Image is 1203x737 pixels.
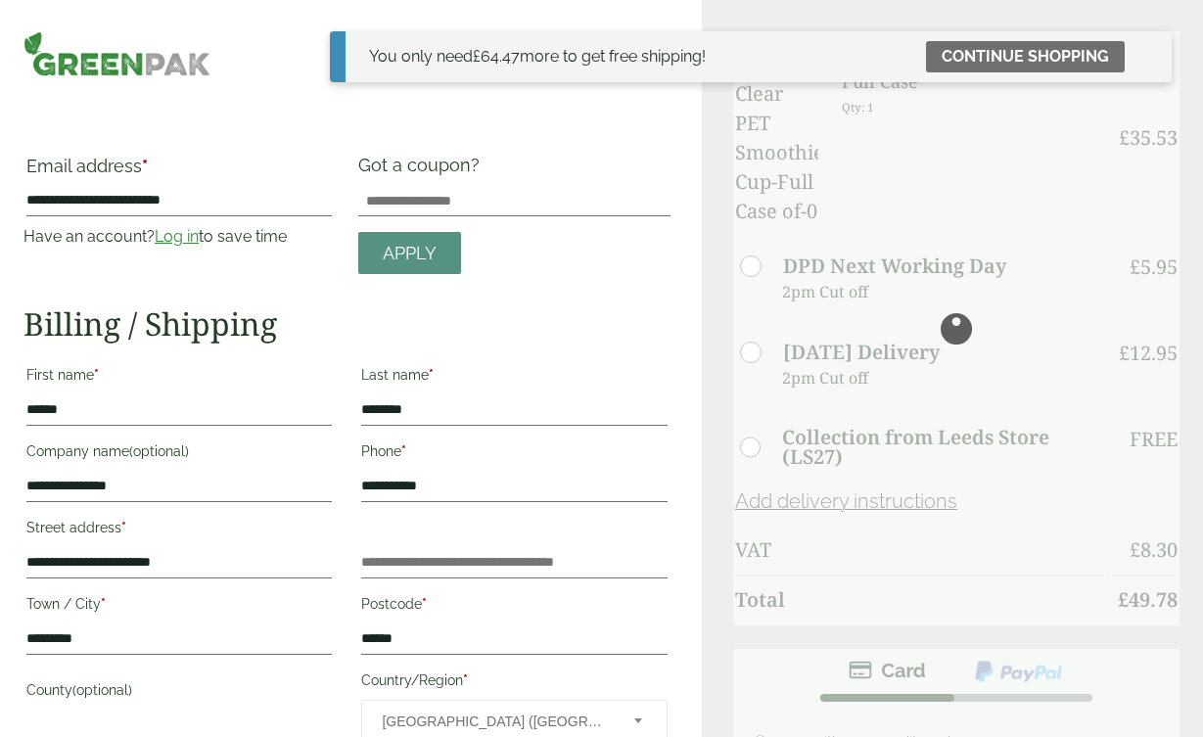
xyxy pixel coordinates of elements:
[155,227,199,246] a: Log in
[26,158,332,185] label: Email address
[361,438,667,471] label: Phone
[383,243,437,264] span: Apply
[926,41,1125,72] a: Continue shopping
[72,682,132,698] span: (optional)
[121,520,126,535] abbr: required
[26,514,332,547] label: Street address
[369,45,706,69] div: You only need more to get free shipping!
[401,443,406,459] abbr: required
[142,156,148,176] abbr: required
[473,47,520,66] span: 64.47
[422,596,427,612] abbr: required
[361,667,667,700] label: Country/Region
[129,443,189,459] span: (optional)
[358,232,461,274] a: Apply
[358,155,487,185] label: Got a coupon?
[26,361,332,394] label: First name
[361,361,667,394] label: Last name
[473,47,481,66] span: £
[23,225,335,249] p: Have an account? to save time
[101,596,106,612] abbr: required
[23,31,210,76] img: GreenPak Supplies
[23,305,671,343] h2: Billing / Shipping
[429,367,434,383] abbr: required
[361,590,667,623] label: Postcode
[26,676,332,710] label: County
[94,367,99,383] abbr: required
[463,672,468,688] abbr: required
[26,590,332,623] label: Town / City
[26,438,332,471] label: Company name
